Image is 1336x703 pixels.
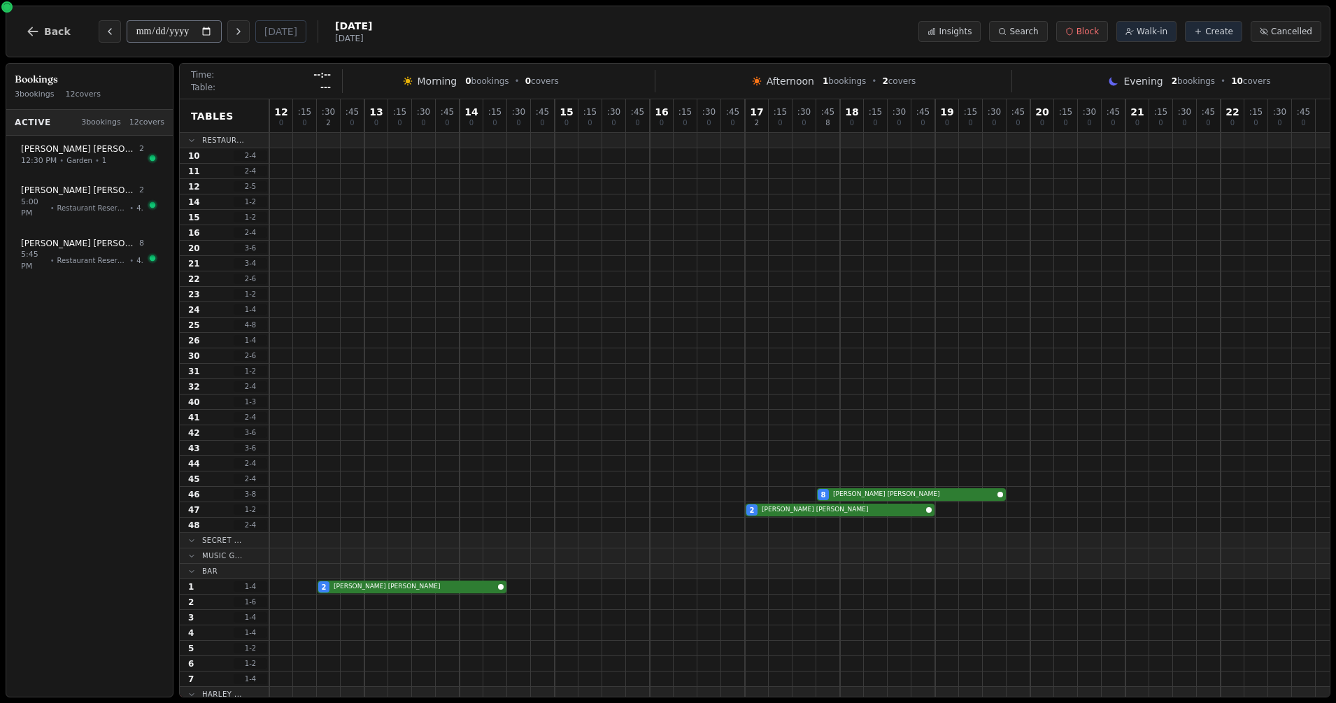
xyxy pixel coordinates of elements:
[234,304,267,315] span: 1 - 4
[916,108,930,116] span: : 45
[44,27,71,36] span: Back
[279,120,283,127] span: 0
[188,289,200,300] span: 23
[188,243,200,254] span: 20
[50,203,55,213] span: •
[188,366,200,377] span: 31
[129,203,134,213] span: •
[374,120,378,127] span: 0
[188,335,200,346] span: 26
[774,108,787,116] span: : 15
[823,76,866,87] span: bookings
[1297,108,1310,116] span: : 45
[678,108,692,116] span: : 15
[825,120,830,127] span: 8
[1202,108,1215,116] span: : 45
[1040,120,1044,127] span: 0
[322,108,335,116] span: : 30
[369,107,383,117] span: 13
[1251,21,1321,42] button: Cancelled
[234,274,267,284] span: 2 - 6
[81,117,121,129] span: 3 bookings
[512,108,525,116] span: : 30
[188,212,200,223] span: 15
[234,397,267,407] span: 1 - 3
[95,155,99,166] span: •
[1107,108,1120,116] span: : 45
[992,120,996,127] span: 0
[1172,76,1177,86] span: 2
[750,505,755,516] span: 2
[1182,120,1186,127] span: 0
[188,612,194,623] span: 3
[234,166,267,176] span: 2 - 4
[516,120,520,127] span: 0
[255,20,306,43] button: [DATE]
[755,120,759,127] span: 2
[515,76,520,87] span: •
[191,82,215,93] span: Table:
[188,443,200,454] span: 43
[1063,120,1067,127] span: 0
[1231,76,1243,86] span: 10
[1185,21,1242,42] button: Create
[417,108,430,116] span: : 30
[234,643,267,653] span: 1 - 2
[188,427,200,439] span: 42
[188,412,200,423] span: 41
[465,76,509,87] span: bookings
[21,249,48,272] span: 5:45 PM
[320,82,331,93] span: ---
[188,181,200,192] span: 12
[1111,120,1115,127] span: 0
[921,120,925,127] span: 0
[525,76,531,86] span: 0
[1011,108,1025,116] span: : 45
[869,108,882,116] span: : 15
[1206,120,1210,127] span: 0
[188,350,200,362] span: 30
[322,582,327,592] span: 2
[227,20,250,43] button: Next day
[767,74,814,88] span: Afternoon
[1130,107,1144,117] span: 21
[274,107,287,117] span: 12
[99,20,121,43] button: Previous day
[188,597,194,608] span: 2
[188,150,200,162] span: 10
[15,89,55,101] span: 3 bookings
[188,458,200,469] span: 44
[326,120,330,127] span: 2
[15,72,164,86] h3: Bookings
[12,230,167,281] button: [PERSON_NAME] [PERSON_NAME]85:45 PM•Restaurant Reservation•46
[102,155,106,166] span: 1
[59,155,64,166] span: •
[1087,120,1091,127] span: 0
[139,238,144,250] span: 8
[845,107,858,117] span: 18
[797,108,811,116] span: : 30
[968,120,972,127] span: 0
[202,135,244,145] span: Restaur...
[850,120,854,127] span: 0
[492,120,497,127] span: 0
[1059,108,1072,116] span: : 15
[136,203,144,213] span: 47
[188,274,200,285] span: 22
[188,258,200,269] span: 21
[702,108,716,116] span: : 30
[445,120,449,127] span: 0
[882,76,916,87] span: covers
[397,120,401,127] span: 0
[525,76,559,87] span: covers
[607,108,620,116] span: : 30
[939,26,972,37] span: Insights
[129,117,164,129] span: 12 covers
[234,258,267,269] span: 3 - 4
[21,143,136,155] span: [PERSON_NAME] [PERSON_NAME]
[50,255,55,266] span: •
[234,150,267,161] span: 2 - 4
[335,33,372,44] span: [DATE]
[202,566,218,576] span: Bar
[57,203,127,213] span: Restaurant Reservation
